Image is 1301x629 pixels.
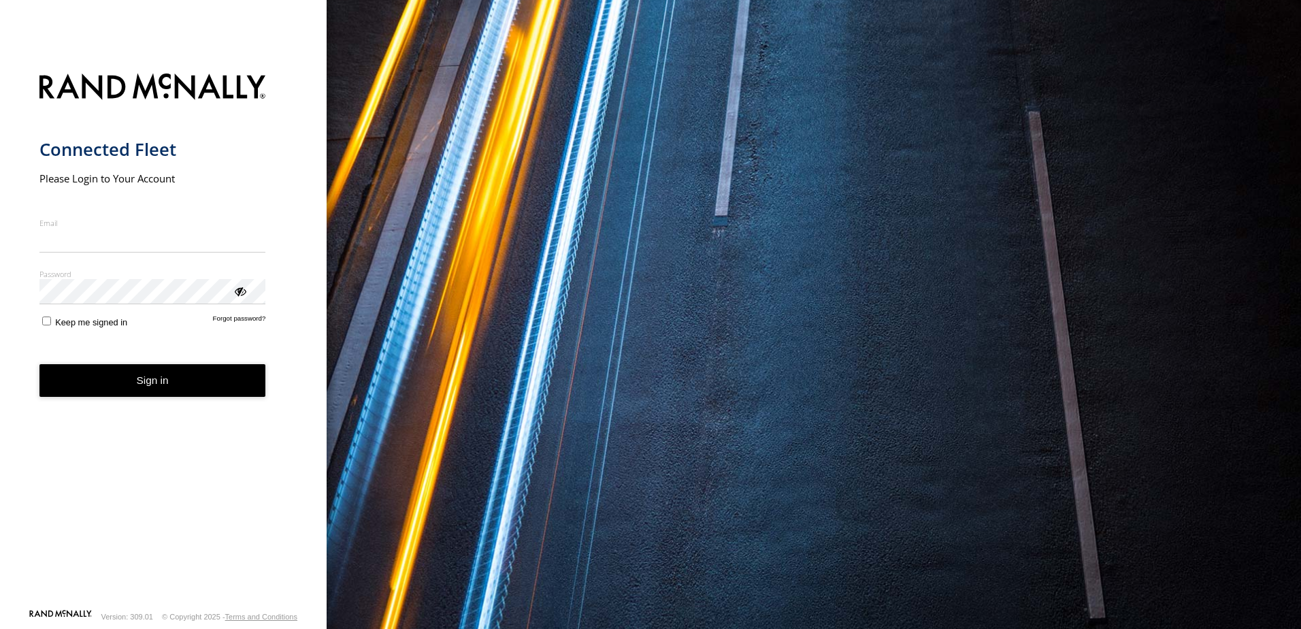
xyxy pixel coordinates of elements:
[39,65,288,609] form: main
[42,317,51,325] input: Keep me signed in
[39,364,266,398] button: Sign in
[213,314,266,327] a: Forgot password?
[55,317,127,327] span: Keep me signed in
[101,613,153,621] div: Version: 309.01
[39,269,266,279] label: Password
[39,172,266,185] h2: Please Login to Your Account
[39,138,266,161] h1: Connected Fleet
[39,71,266,106] img: Rand McNally
[29,610,92,624] a: Visit our Website
[233,284,246,297] div: ViewPassword
[39,218,266,228] label: Email
[162,613,297,621] div: © Copyright 2025 -
[225,613,297,621] a: Terms and Conditions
